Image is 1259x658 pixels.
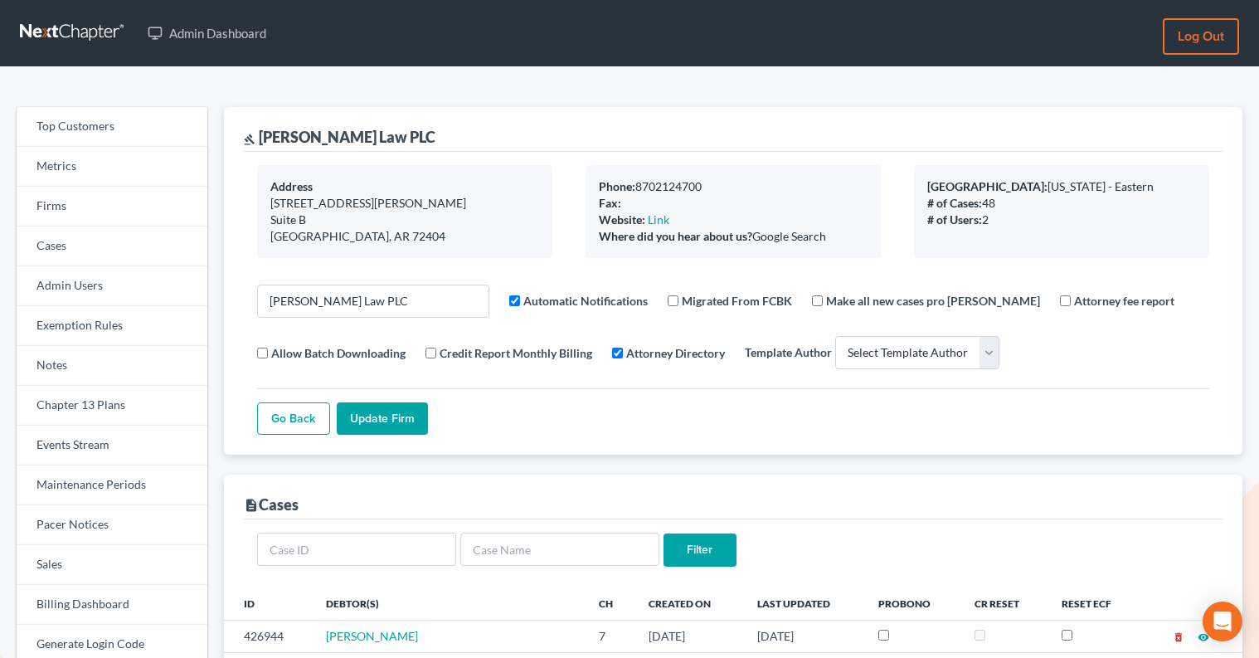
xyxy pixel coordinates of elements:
[313,587,586,620] th: Debtor(s)
[599,178,868,195] div: 8702124700
[586,621,635,652] td: 7
[17,465,207,505] a: Maintenance Periods
[1198,629,1209,643] a: visibility
[271,344,406,362] label: Allow Batch Downloading
[17,505,207,545] a: Pacer Notices
[1048,587,1141,620] th: Reset ECF
[224,587,313,620] th: ID
[682,292,792,310] label: Migrated From FCBK
[635,587,744,620] th: Created On
[257,402,330,436] a: Go Back
[440,344,592,362] label: Credit Report Monthly Billing
[927,179,1048,193] b: [GEOGRAPHIC_DATA]:
[17,266,207,306] a: Admin Users
[17,585,207,625] a: Billing Dashboard
[270,228,539,245] div: [GEOGRAPHIC_DATA], AR 72404
[257,533,456,566] input: Case ID
[1163,18,1239,55] a: Log out
[1173,629,1184,643] a: delete_forever
[626,344,725,362] label: Attorney Directory
[599,179,635,193] b: Phone:
[927,212,982,227] b: # of Users:
[826,292,1040,310] label: Make all new cases pro [PERSON_NAME]
[927,212,1196,228] div: 2
[599,212,645,227] b: Website:
[244,134,255,145] i: gavel
[635,621,744,652] td: [DATE]
[1173,631,1184,643] i: delete_forever
[244,498,259,513] i: description
[337,402,428,436] input: Update Firm
[244,495,299,514] div: Cases
[599,229,752,243] b: Where did you hear about us?
[139,18,275,48] a: Admin Dashboard
[599,228,868,245] div: Google Search
[664,534,736,567] input: Filter
[523,292,648,310] label: Automatic Notifications
[927,196,982,210] b: # of Cases:
[599,196,621,210] b: Fax:
[865,587,961,620] th: ProBono
[745,344,832,361] label: Template Author
[17,147,207,187] a: Metrics
[270,195,539,212] div: [STREET_ADDRESS][PERSON_NAME]
[460,533,659,566] input: Case Name
[17,227,207,266] a: Cases
[927,178,1196,195] div: [US_STATE] - Eastern
[17,306,207,346] a: Exemption Rules
[961,587,1048,620] th: CR Reset
[17,187,207,227] a: Firms
[17,107,207,147] a: Top Customers
[744,621,865,652] td: [DATE]
[326,629,418,643] a: [PERSON_NAME]
[1203,602,1242,641] div: Open Intercom Messenger
[648,212,669,227] a: Link
[270,212,539,228] div: Suite B
[586,587,635,620] th: Ch
[927,195,1196,212] div: 48
[224,621,313,652] td: 426944
[17,346,207,386] a: Notes
[1198,631,1209,643] i: visibility
[17,545,207,585] a: Sales
[1074,292,1174,310] label: Attorney fee report
[744,587,865,620] th: Last Updated
[270,179,313,193] b: Address
[17,386,207,426] a: Chapter 13 Plans
[244,127,435,147] div: [PERSON_NAME] Law PLC
[17,426,207,465] a: Events Stream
